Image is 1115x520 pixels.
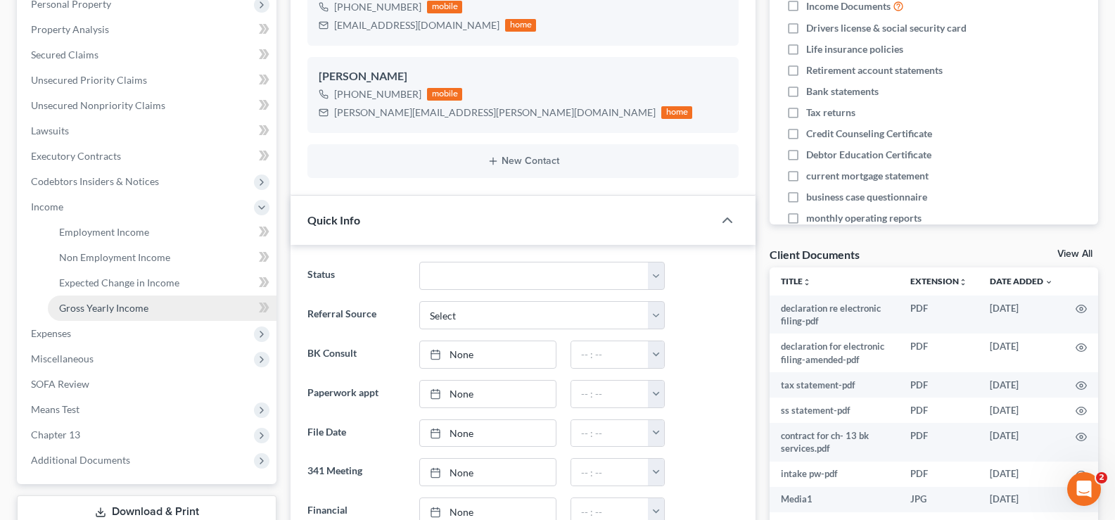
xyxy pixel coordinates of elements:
span: Unsecured Nonpriority Claims [31,99,165,111]
td: [DATE] [979,372,1064,398]
td: contract for ch- 13 bk services.pdf [770,423,899,462]
span: Codebtors Insiders & Notices [31,175,159,187]
td: ss statement-pdf [770,398,899,423]
td: PDF [899,372,979,398]
td: PDF [899,398,979,423]
a: None [420,420,556,447]
input: -- : -- [571,381,649,407]
td: [DATE] [979,423,1064,462]
td: PDF [899,296,979,334]
span: Unsecured Priority Claims [31,74,147,86]
label: Referral Source [300,301,412,329]
td: PDF [899,423,979,462]
span: Quick Info [307,213,360,227]
a: None [420,341,556,368]
td: [DATE] [979,398,1064,423]
td: tax statement-pdf [770,372,899,398]
td: [DATE] [979,296,1064,334]
a: None [420,459,556,486]
div: home [505,19,536,32]
a: Property Analysis [20,17,276,42]
td: JPG [899,487,979,512]
input: -- : -- [571,420,649,447]
span: Debtor Education Certificate [806,148,931,162]
span: 2 [1096,472,1107,483]
span: Employment Income [59,226,149,238]
label: Paperwork appt [300,380,412,408]
span: Retirement account statements [806,63,943,77]
td: [DATE] [979,334,1064,372]
div: [PERSON_NAME] [319,68,727,85]
a: Expected Change in Income [48,270,276,296]
span: Non Employment Income [59,251,170,263]
div: mobile [427,88,462,101]
a: Secured Claims [20,42,276,68]
input: -- : -- [571,341,649,368]
label: File Date [300,419,412,448]
span: Bank statements [806,84,879,99]
a: Executory Contracts [20,144,276,169]
iframe: Intercom live chat [1067,472,1101,506]
div: home [661,106,692,119]
label: BK Consult [300,341,412,369]
span: Expected Change in Income [59,277,179,288]
a: View All [1057,249,1092,259]
a: Gross Yearly Income [48,296,276,321]
span: business case questionnaire [806,190,927,204]
td: PDF [899,462,979,487]
a: Titleunfold_more [781,276,811,286]
span: Credit Counseling Certificate [806,127,932,141]
td: PDF [899,334,979,372]
span: Life insurance policies [806,42,903,56]
span: Lawsuits [31,125,69,137]
span: current mortgage statement [806,169,929,183]
i: expand_more [1045,278,1053,286]
td: declaration re electronic filing-pdf [770,296,899,334]
a: Date Added expand_more [990,276,1053,286]
span: Tax returns [806,106,855,120]
span: Income [31,201,63,213]
input: -- : -- [571,459,649,486]
td: [DATE] [979,462,1064,487]
a: SOFA Review [20,372,276,397]
a: Unsecured Priority Claims [20,68,276,93]
span: Executory Contracts [31,150,121,162]
div: Client Documents [770,247,860,262]
span: Drivers license & social security card [806,21,967,35]
span: Means Test [31,403,79,415]
span: Chapter 13 [31,429,80,440]
td: declaration for electronic filing-amended-pdf [770,334,899,372]
div: [PERSON_NAME][EMAIL_ADDRESS][PERSON_NAME][DOMAIN_NAME] [334,106,656,120]
span: Secured Claims [31,49,98,61]
label: Status [300,262,412,290]
a: Extensionunfold_more [910,276,967,286]
span: Expenses [31,327,71,339]
a: None [420,381,556,407]
span: Miscellaneous [31,353,94,364]
a: Non Employment Income [48,245,276,270]
span: Property Analysis [31,23,109,35]
span: Additional Documents [31,454,130,466]
a: Unsecured Nonpriority Claims [20,93,276,118]
span: SOFA Review [31,378,89,390]
div: [PHONE_NUMBER] [334,87,421,101]
button: New Contact [319,156,727,167]
i: unfold_more [803,278,811,286]
a: Employment Income [48,220,276,245]
span: monthly operating reports [806,211,922,225]
td: Media1 [770,487,899,512]
a: Lawsuits [20,118,276,144]
div: [EMAIL_ADDRESS][DOMAIN_NAME] [334,18,499,32]
div: mobile [427,1,462,13]
span: Gross Yearly Income [59,302,148,314]
td: [DATE] [979,487,1064,512]
i: unfold_more [959,278,967,286]
label: 341 Meeting [300,458,412,486]
td: intake pw-pdf [770,462,899,487]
